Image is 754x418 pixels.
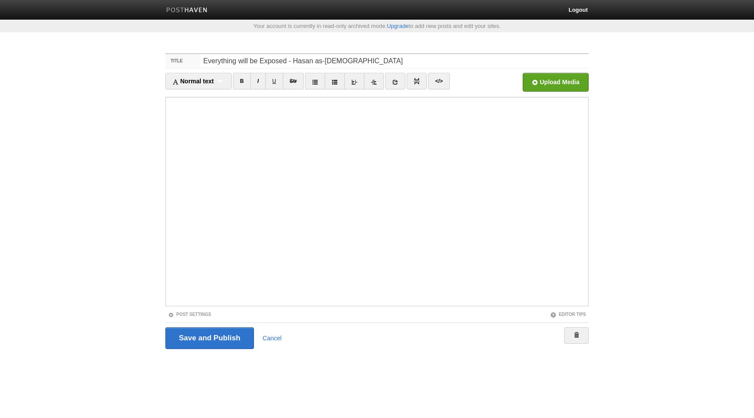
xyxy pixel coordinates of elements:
[263,335,282,342] a: Cancel
[233,73,251,89] a: B
[166,7,208,14] img: Posthaven-bar
[265,73,283,89] a: U
[159,23,595,29] div: Your account is currently in read-only archived mode. to add new posts and edit your sites.
[172,78,214,85] span: Normal text
[165,54,201,68] label: Title
[165,327,254,349] input: Save and Publish
[290,78,297,84] del: Str
[428,73,449,89] a: </>
[168,312,211,317] a: Post Settings
[250,73,266,89] a: I
[283,73,304,89] a: Str
[387,23,409,29] a: Upgrade
[550,312,586,317] a: Editor Tips
[414,78,420,84] img: pagebreak-icon.png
